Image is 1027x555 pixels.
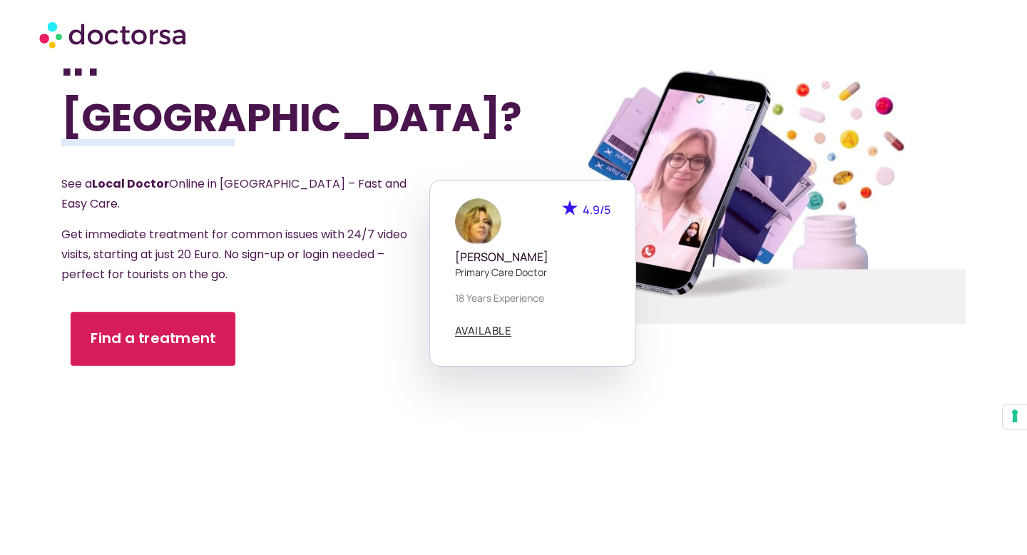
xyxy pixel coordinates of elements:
[71,312,235,366] a: Find a treatment
[61,175,407,212] span: See a Online in [GEOGRAPHIC_DATA] – Fast and Easy Care.
[136,500,891,520] iframe: Customer reviews powered by Trustpilot
[1003,404,1027,429] button: Your consent preferences for tracking technologies
[455,325,512,337] a: AVAILABLE
[455,265,610,280] p: Primary care doctor
[91,329,216,350] span: Find a treatment
[455,290,610,305] p: 18 years experience
[455,250,610,264] h5: [PERSON_NAME]
[61,226,407,282] span: Get immediate treatment for common issues with 24/7 video visits, starting at just 20 Euro. No si...
[583,202,610,218] span: 4.9/5
[455,325,512,336] span: AVAILABLE
[92,175,169,192] strong: Local Doctor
